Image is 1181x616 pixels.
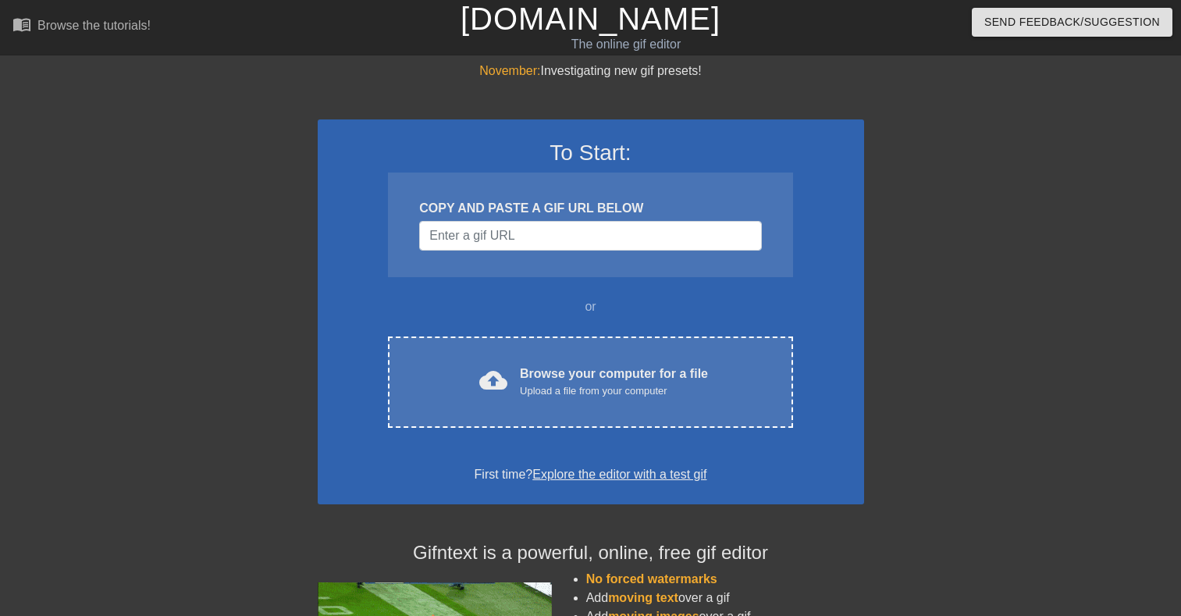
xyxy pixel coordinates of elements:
[972,8,1172,37] button: Send Feedback/Suggestion
[586,572,717,586] span: No forced watermarks
[12,15,151,39] a: Browse the tutorials!
[532,468,706,481] a: Explore the editor with a test gif
[608,591,678,604] span: moving text
[586,589,864,607] li: Add over a gif
[419,221,761,251] input: Username
[358,297,823,316] div: or
[318,62,864,80] div: Investigating new gif presets!
[461,2,720,36] a: [DOMAIN_NAME]
[479,366,507,394] span: cloud_upload
[419,199,761,218] div: COPY AND PASTE A GIF URL BELOW
[401,35,850,54] div: The online gif editor
[520,383,708,399] div: Upload a file from your computer
[12,15,31,34] span: menu_book
[984,12,1160,32] span: Send Feedback/Suggestion
[338,465,844,484] div: First time?
[37,19,151,32] div: Browse the tutorials!
[479,64,540,77] span: November:
[520,365,708,399] div: Browse your computer for a file
[318,542,864,564] h4: Gifntext is a powerful, online, free gif editor
[338,140,844,166] h3: To Start:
